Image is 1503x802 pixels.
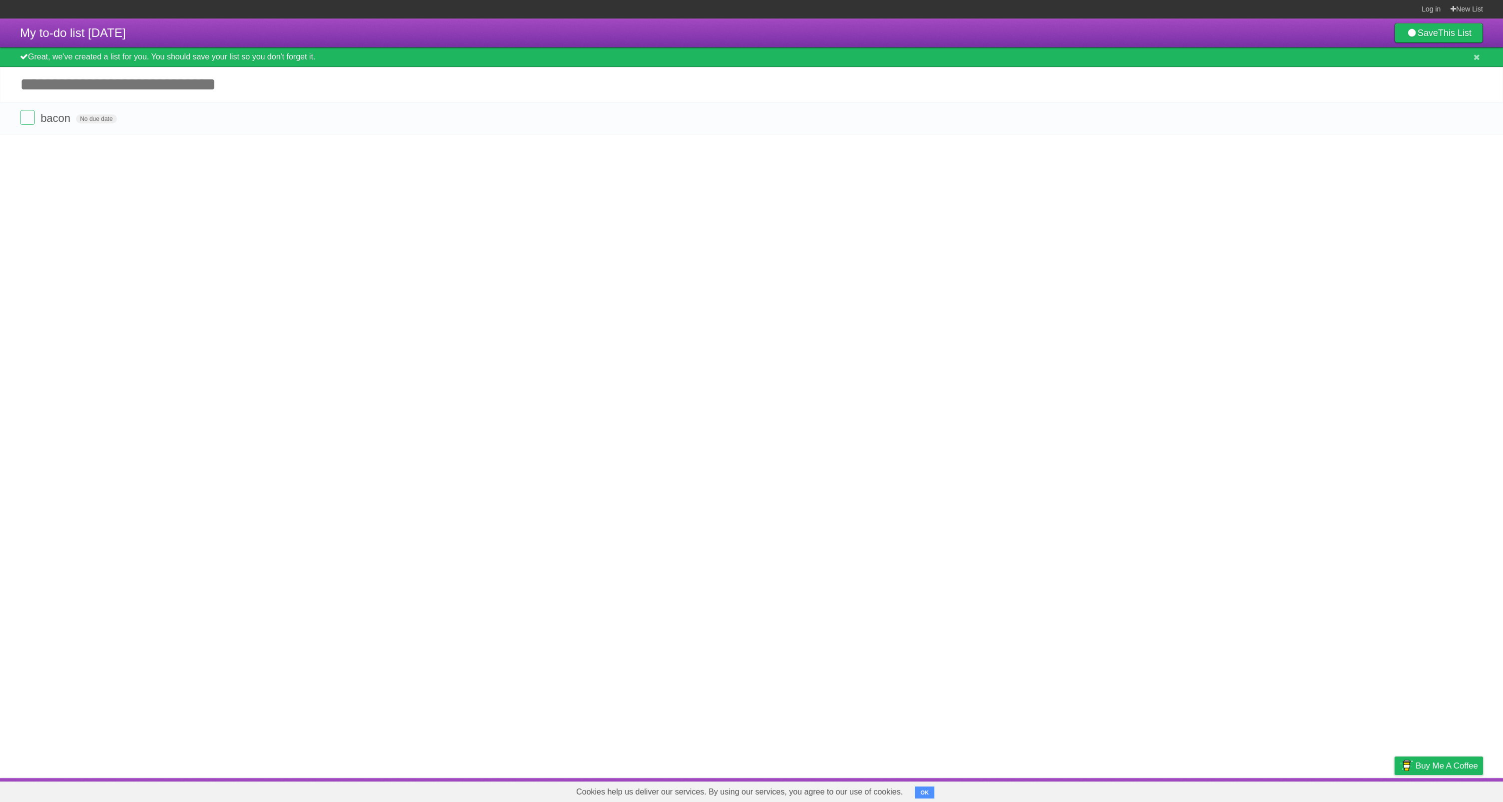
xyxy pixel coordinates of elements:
b: This List [1438,28,1472,38]
span: No due date [76,114,116,123]
a: SaveThis List [1395,23,1483,43]
a: Suggest a feature [1420,781,1483,800]
img: Buy me a coffee [1400,757,1413,774]
span: My to-do list [DATE] [20,26,126,39]
button: OK [915,787,934,799]
span: bacon [40,112,73,124]
a: Terms [1348,781,1370,800]
a: Developers [1295,781,1335,800]
label: Done [20,110,35,125]
span: Buy me a coffee [1416,757,1478,775]
a: About [1262,781,1283,800]
a: Buy me a coffee [1395,757,1483,775]
span: Cookies help us deliver our services. By using our services, you agree to our use of cookies. [566,782,913,802]
a: Privacy [1382,781,1408,800]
